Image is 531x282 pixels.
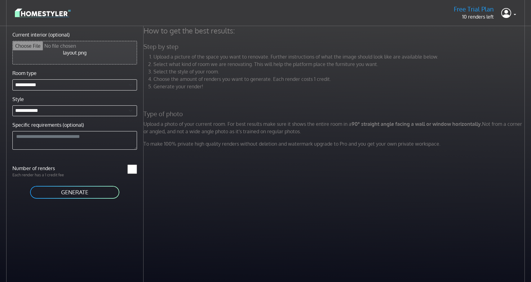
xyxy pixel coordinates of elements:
[140,110,530,118] h5: Type of photo
[454,13,494,20] p: 10 renders left
[153,60,527,68] li: Select what kind of room we are renovating. This will help the platform place the furniture you w...
[153,83,527,90] li: Generate your render!
[352,121,482,127] strong: 90° straight angle facing a wall or window horizontally.
[153,53,527,60] li: Upload a picture of the space you want to renovate. Further instructions of what the image should...
[140,26,530,35] h4: How to get the best results:
[140,43,530,51] h5: Step by step
[15,7,71,18] img: logo-3de290ba35641baa71223ecac5eacb59cb85b4c7fdf211dc9aaecaaee71ea2f8.svg
[454,5,494,13] h5: Free Trial Plan
[12,95,24,103] label: Style
[140,140,530,148] p: To make 100% private high quality renders without deletion and watermark upgrade to Pro and you g...
[12,69,37,77] label: Room type
[12,121,84,129] label: Specific requirements (optional)
[9,165,75,172] label: Number of renders
[153,75,527,83] li: Choose the amount of renders you want to generate. Each render costs 1 credit.
[12,31,70,38] label: Current interior (optional)
[29,185,120,199] button: GENERATE
[9,172,75,178] p: Each render has a 1 credit fee
[140,120,530,135] p: Upload a photo of your current room. For best results make sure it shows the entire room in a Not...
[153,68,527,75] li: Select the style of your room.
